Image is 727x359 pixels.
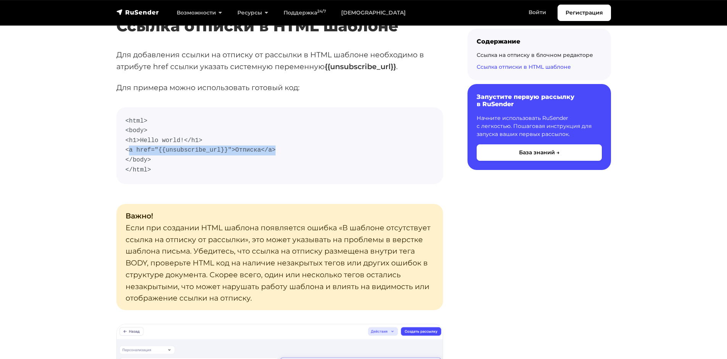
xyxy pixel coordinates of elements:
[477,114,602,138] p: Начните использовать RuSender с легкостью. Пошаговая инструкция для запуска ваших первых рассылок.
[126,116,434,175] code: <html> <body> <h1>Hello world!</h1> <a href="{{unsubscribe_url}}">Отписка</a> </body> </html>
[467,84,611,170] a: Запустите первую рассылку в RuSender Начните использовать RuSender с легкостью. Пошаговая инструк...
[116,82,443,94] p: Для примера можно использовать готовый код:
[116,49,443,72] p: Для добавления ссылки на отписку от рассылки в HTML шаблоне необходимо в атрибуте href ссылки ука...
[126,211,153,220] strong: Важно!
[477,93,602,108] h6: Запустите первую рассылку в RuSender
[334,5,413,21] a: [DEMOGRAPHIC_DATA]
[276,5,334,21] a: Поддержка24/7
[116,8,159,16] img: RuSender
[477,52,593,58] a: Ссылка на отписку в блочном редакторе
[169,5,230,21] a: Возможности
[317,9,326,14] sup: 24/7
[477,144,602,161] button: База знаний →
[116,204,443,310] p: Если при создании HTML шаблона появляется ошибка «В шаблоне отсутствует ссылка на отписку от расс...
[477,63,571,70] a: Ссылка отписки в HTML шаблоне
[477,38,602,45] div: Содержание
[325,62,396,71] strong: {{unsubscribe_url}}
[521,5,554,20] a: Войти
[558,5,611,21] a: Регистрация
[230,5,276,21] a: Ресурсы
